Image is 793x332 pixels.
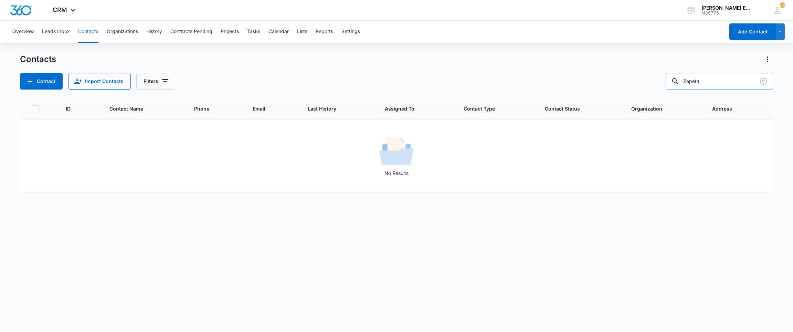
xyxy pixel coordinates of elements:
button: Lists [297,21,307,43]
div: notifications count [780,2,785,8]
span: Email [253,105,281,112]
button: Add Contact [20,73,63,90]
button: Leads Inbox [42,21,70,43]
button: Overview [12,21,34,43]
button: Projects [221,21,239,43]
span: CRM [53,6,67,13]
button: Contacts [78,21,98,43]
button: Add Contact [729,23,776,40]
button: Organizations [107,21,138,43]
button: History [146,21,162,43]
button: Filters [136,73,175,90]
span: Contact Status [545,105,605,112]
span: Contact Type [464,105,518,112]
span: Organization [631,105,685,112]
div: account id [701,11,752,15]
button: Import Contacts [68,73,131,90]
span: 58 [780,2,785,8]
span: Phone [194,105,226,112]
span: Address [712,105,752,112]
button: Reports [316,21,333,43]
span: Contact Name [109,105,168,112]
button: Contracts Pending [170,21,212,43]
img: No Results [379,135,414,169]
button: Tasks [247,21,260,43]
span: Last History [308,105,359,112]
div: account name [701,5,752,11]
h1: Contacts [20,54,56,64]
button: Actions [762,54,773,65]
button: Clear [758,76,769,87]
span: ID [66,105,83,112]
span: Assigned To [385,105,437,112]
button: Calendar [268,21,289,43]
input: Search Contacts [666,73,773,90]
p: No Results [21,169,773,177]
button: Settings [341,21,360,43]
